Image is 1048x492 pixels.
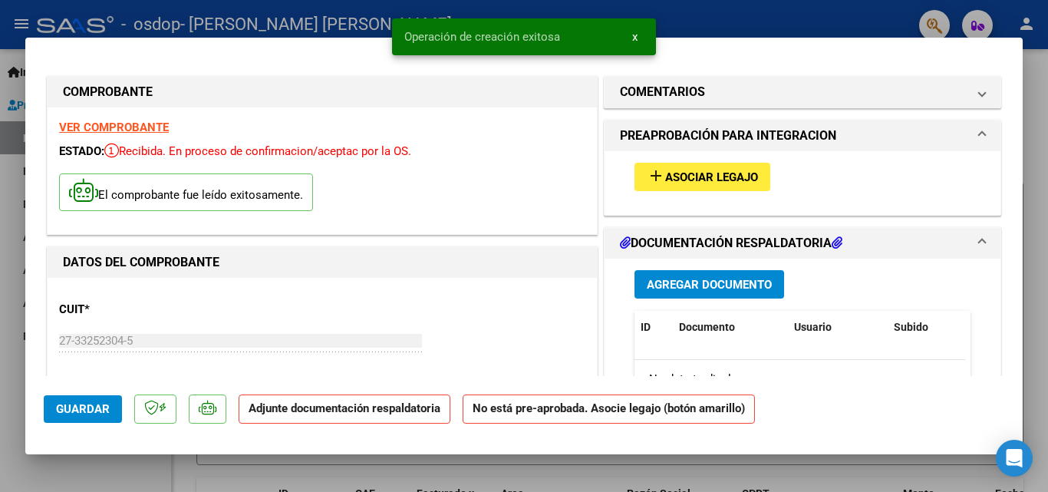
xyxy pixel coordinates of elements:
[620,234,842,253] h1: DOCUMENTACIÓN RESPALDATORIA
[632,30,638,44] span: x
[605,121,1000,151] mat-expansion-panel-header: PREAPROBACIÓN PARA INTEGRACION
[888,311,964,344] datatable-header-cell: Subido
[63,84,153,99] strong: COMPROBANTE
[63,255,219,269] strong: DATOS DEL COMPROBANTE
[641,321,651,333] span: ID
[634,270,784,299] button: Agregar Documento
[59,173,313,211] p: El comprobante fue leído exitosamente.
[605,77,1000,107] mat-expansion-panel-header: COMENTARIOS
[44,395,122,423] button: Guardar
[56,402,110,416] span: Guardar
[679,321,735,333] span: Documento
[964,311,1041,344] datatable-header-cell: Acción
[249,401,440,415] strong: Adjunte documentación respaldatoria
[647,167,665,185] mat-icon: add
[673,311,788,344] datatable-header-cell: Documento
[605,151,1000,215] div: PREAPROBACIÓN PARA INTEGRACION
[620,83,705,101] h1: COMENTARIOS
[59,121,169,134] a: VER COMPROBANTE
[996,440,1033,477] div: Open Intercom Messenger
[794,321,832,333] span: Usuario
[894,321,928,333] span: Subido
[104,144,411,158] span: Recibida. En proceso de confirmacion/aceptac por la OS.
[59,301,217,319] p: CUIT
[647,278,772,292] span: Agregar Documento
[634,311,673,344] datatable-header-cell: ID
[620,23,650,51] button: x
[463,395,755,424] strong: No está pre-aprobada. Asocie legajo (botón amarillo)
[605,228,1000,259] mat-expansion-panel-header: DOCUMENTACIÓN RESPALDATORIA
[788,311,888,344] datatable-header-cell: Usuario
[634,163,770,191] button: Asociar Legajo
[59,144,104,158] span: ESTADO:
[634,360,965,398] div: No data to display
[620,127,836,145] h1: PREAPROBACIÓN PARA INTEGRACION
[665,170,758,184] span: Asociar Legajo
[404,29,560,45] span: Operación de creación exitosa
